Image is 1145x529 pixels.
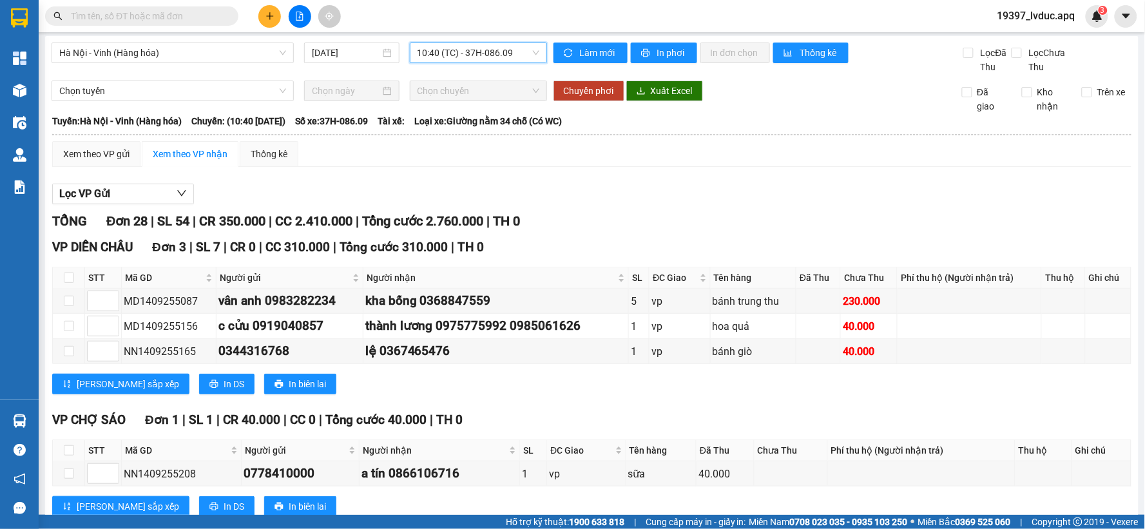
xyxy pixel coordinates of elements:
[918,515,1011,529] span: Miền Bắc
[325,12,334,21] span: aim
[52,374,189,394] button: sort-ascending[PERSON_NAME] sắp xếp
[631,43,697,63] button: printerIn phơi
[363,443,506,457] span: Người nhận
[430,412,434,427] span: |
[151,213,154,229] span: |
[418,81,539,101] span: Chọn chuyến
[651,318,707,334] div: vp
[274,502,284,512] span: printer
[773,43,849,63] button: bar-chartThống kê
[631,318,648,334] div: 1
[52,116,182,126] b: Tuyến: Hà Nội - Vinh (Hàng hóa)
[122,314,216,339] td: MD1409255156
[653,271,697,285] span: ĐC Giao
[218,316,361,336] div: c cửu 0919040857
[365,341,626,361] div: lệ 0367465476
[290,412,316,427] span: CC 0
[196,240,220,255] span: SL 7
[218,341,361,361] div: 0344316768
[362,213,483,229] span: Tổng cước 2.760.000
[1072,440,1131,461] th: Ghi chú
[230,240,256,255] span: CR 0
[153,147,227,161] div: Xem theo VP nhận
[1121,10,1132,22] span: caret-down
[52,412,126,427] span: VP CHỢ SÁO
[284,412,287,427] span: |
[264,496,336,517] button: printerIn biên lai
[295,114,368,128] span: Số xe: 37H-086.09
[124,293,214,309] div: MD1409255087
[631,343,648,360] div: 1
[365,291,626,311] div: kha bống 0368847559
[14,473,26,485] span: notification
[800,46,838,60] span: Thống kê
[628,466,695,482] div: sữa
[634,515,636,529] span: |
[956,517,1011,527] strong: 0369 525 060
[1092,85,1131,99] span: Trên xe
[265,240,330,255] span: CC 310.000
[414,114,562,128] span: Loại xe: Giường nằm 34 chỗ (Có WC)
[564,48,575,59] span: sync
[63,380,72,390] span: sort-ascending
[124,466,239,482] div: NN1409255208
[361,464,517,483] div: a tín 0866106716
[289,5,311,28] button: file-add
[59,43,286,63] span: Hà Nội - Vinh (Hàng hóa)
[1099,6,1108,15] sup: 3
[843,318,895,334] div: 40.000
[220,271,350,285] span: Người gửi
[275,213,352,229] span: CC 2.410.000
[125,271,203,285] span: Mã GD
[13,414,26,428] img: warehouse-icon
[224,377,244,391] span: In DS
[295,12,304,21] span: file-add
[569,517,624,527] strong: 1900 633 818
[189,240,193,255] span: |
[122,461,242,486] td: NN1409255208
[85,440,122,461] th: STT
[13,116,26,130] img: warehouse-icon
[1024,46,1084,74] span: Lọc Chưa Thu
[1032,85,1072,113] span: Kho nhận
[651,84,693,98] span: Xuất Excel
[251,147,287,161] div: Thống kê
[318,5,341,28] button: aim
[1115,5,1137,28] button: caret-down
[898,267,1042,289] th: Phí thu hộ (Người nhận trả)
[637,86,646,97] span: download
[193,213,196,229] span: |
[13,52,26,65] img: dashboard-icon
[506,515,624,529] span: Hỗ trợ kỹ thuật:
[486,213,490,229] span: |
[698,466,751,482] div: 40.000
[828,440,1015,461] th: Phí thu hộ (Người nhận trả)
[520,440,547,461] th: SL
[265,12,274,21] span: plus
[784,48,794,59] span: bar-chart
[340,240,448,255] span: Tổng cước 310.000
[245,443,346,457] span: Người gửi
[325,412,427,427] span: Tổng cước 40.000
[59,186,110,202] span: Lọc VP Gửi
[312,46,380,60] input: 14/09/2025
[755,440,828,461] th: Chưa Thu
[122,339,216,364] td: NN1409255165
[209,502,218,512] span: printer
[580,46,617,60] span: Làm mới
[522,466,544,482] div: 1
[790,517,908,527] strong: 0708 023 035 - 0935 103 250
[122,289,216,314] td: MD1409255087
[209,380,218,390] span: printer
[125,443,228,457] span: Mã GD
[452,240,455,255] span: |
[218,291,361,311] div: vân anh 0983282234
[216,412,220,427] span: |
[629,267,650,289] th: SL
[843,343,895,360] div: 40.000
[1086,267,1131,289] th: Ghi chú
[264,374,336,394] button: printerIn biên lai
[796,267,841,289] th: Đã Thu
[14,502,26,514] span: message
[124,318,214,334] div: MD1409255156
